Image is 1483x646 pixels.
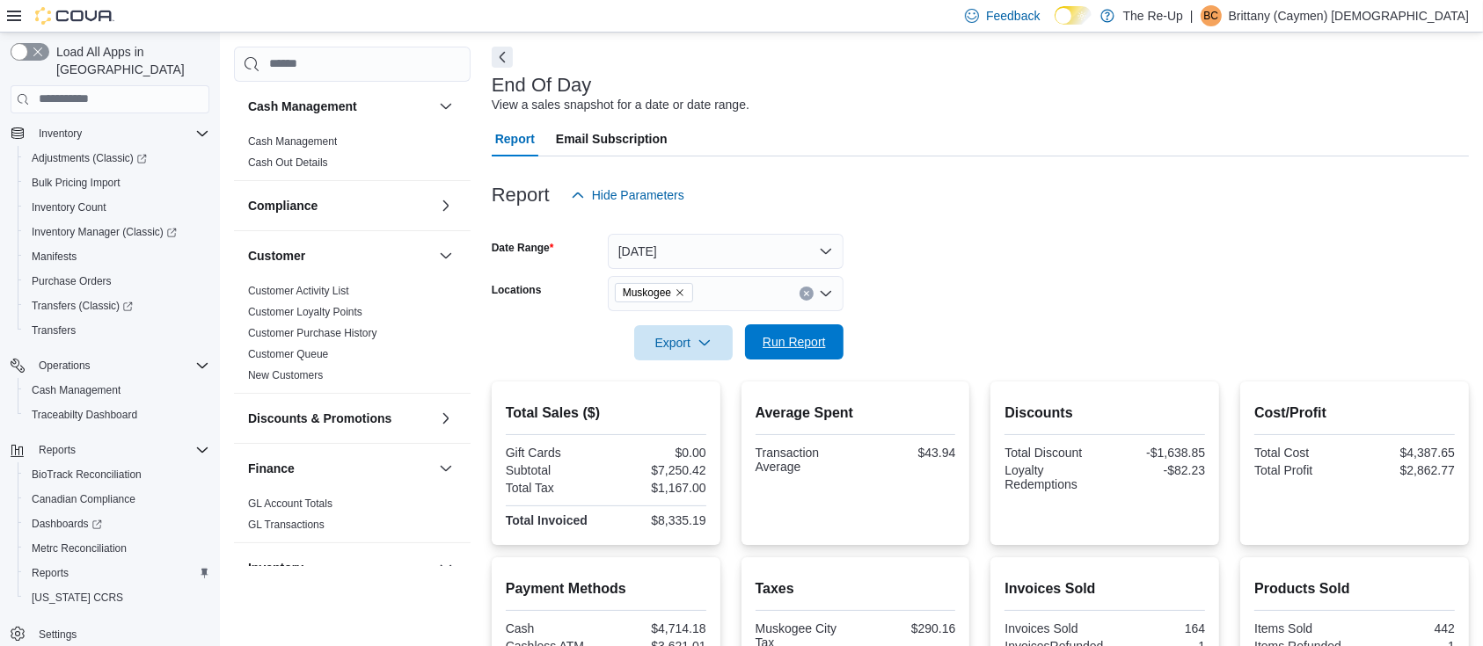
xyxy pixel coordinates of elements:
[32,355,209,376] span: Operations
[1203,5,1218,26] span: BC
[39,127,82,141] span: Inventory
[18,195,216,220] button: Inventory Count
[32,200,106,214] span: Inventory Count
[248,156,328,169] a: Cash Out Details
[610,621,706,635] div: $4,714.18
[248,156,328,170] span: Cash Out Details
[25,489,142,510] a: Canadian Compliance
[986,7,1040,25] span: Feedback
[608,234,844,269] button: [DATE]
[32,151,147,165] span: Adjustments (Classic)
[18,403,216,427] button: Traceabilty Dashboard
[32,323,76,338] span: Transfers
[32,274,112,288] span: Purchase Orders
[25,538,134,559] a: Metrc Reconciliation
[1254,578,1455,599] h2: Products Sold
[248,327,377,339] a: Customer Purchase History
[18,561,216,585] button: Reports
[4,121,216,146] button: Inventory
[25,513,209,534] span: Dashboards
[32,176,121,190] span: Bulk Pricing Import
[248,98,357,115] h3: Cash Management
[32,566,69,580] span: Reports
[25,246,209,267] span: Manifests
[32,383,121,397] span: Cash Management
[1358,463,1455,477] div: $2,862.77
[25,404,209,425] span: Traceabilty Dashboard
[39,628,77,642] span: Settings
[25,221,209,243] span: Inventory Manager (Classic)
[248,247,432,265] button: Customer
[248,197,318,214] h3: Compliance
[25,320,83,341] a: Transfers
[506,481,603,495] div: Total Tax
[1055,25,1056,25] span: Dark Mode
[25,295,140,316] a: Transfers (Classic)
[745,324,844,359] button: Run Report
[435,557,457,578] button: Inventory
[495,121,535,156] span: Report
[610,481,706,495] div: $1,167.00
[248,135,337,148] a: Cash Management
[248,559,432,577] button: Inventory
[623,284,671,301] span: Muskogee
[39,443,76,457] span: Reports
[248,410,391,427] h3: Discounts & Promotions
[25,172,209,193] span: Bulk Pricing Import
[248,559,303,577] h3: Inventory
[248,134,337,149] span: Cash Management
[25,563,209,584] span: Reports
[248,460,432,477] button: Finance
[1358,621,1455,635] div: 442
[32,622,209,644] span: Settings
[32,591,123,605] span: [US_STATE] CCRS
[800,287,814,301] button: Clear input
[18,244,216,269] button: Manifests
[506,578,706,599] h2: Payment Methods
[1229,5,1469,26] p: Brittany (Caymen) [DEMOGRAPHIC_DATA]
[4,353,216,378] button: Operations
[634,325,733,360] button: Export
[435,408,457,429] button: Discounts & Promotions
[492,185,550,206] h3: Report
[25,295,209,316] span: Transfers (Classic)
[248,518,325,532] span: GL Transactions
[18,462,216,487] button: BioTrack Reconciliation
[25,221,184,243] a: Inventory Manager (Classic)
[506,463,603,477] div: Subtotal
[18,294,216,318] a: Transfers (Classic)
[1004,578,1205,599] h2: Invoices Sold
[248,460,295,477] h3: Finance
[248,247,305,265] h3: Customer
[32,517,102,531] span: Dashboards
[435,195,457,216] button: Compliance
[506,403,706,424] h2: Total Sales ($)
[248,410,432,427] button: Discounts & Promotions
[1108,463,1205,477] div: -$82.23
[25,197,113,218] a: Inventory Count
[234,493,471,542] div: Finance
[435,96,457,117] button: Cash Management
[756,403,956,424] h2: Average Spent
[25,197,209,218] span: Inventory Count
[18,378,216,403] button: Cash Management
[25,148,154,169] a: Adjustments (Classic)
[248,305,362,319] span: Customer Loyalty Points
[32,123,89,144] button: Inventory
[492,241,554,255] label: Date Range
[1254,463,1351,477] div: Total Profit
[1055,6,1092,25] input: Dark Mode
[1004,446,1101,460] div: Total Discount
[39,359,91,373] span: Operations
[610,513,706,527] div: $8,335.19
[25,563,76,584] a: Reports
[435,245,457,266] button: Customer
[610,446,706,460] div: $0.00
[592,186,684,204] span: Hide Parameters
[25,148,209,169] span: Adjustments (Classic)
[18,220,216,244] a: Inventory Manager (Classic)
[32,250,77,264] span: Manifests
[756,446,852,474] div: Transaction Average
[248,98,432,115] button: Cash Management
[25,271,119,292] a: Purchase Orders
